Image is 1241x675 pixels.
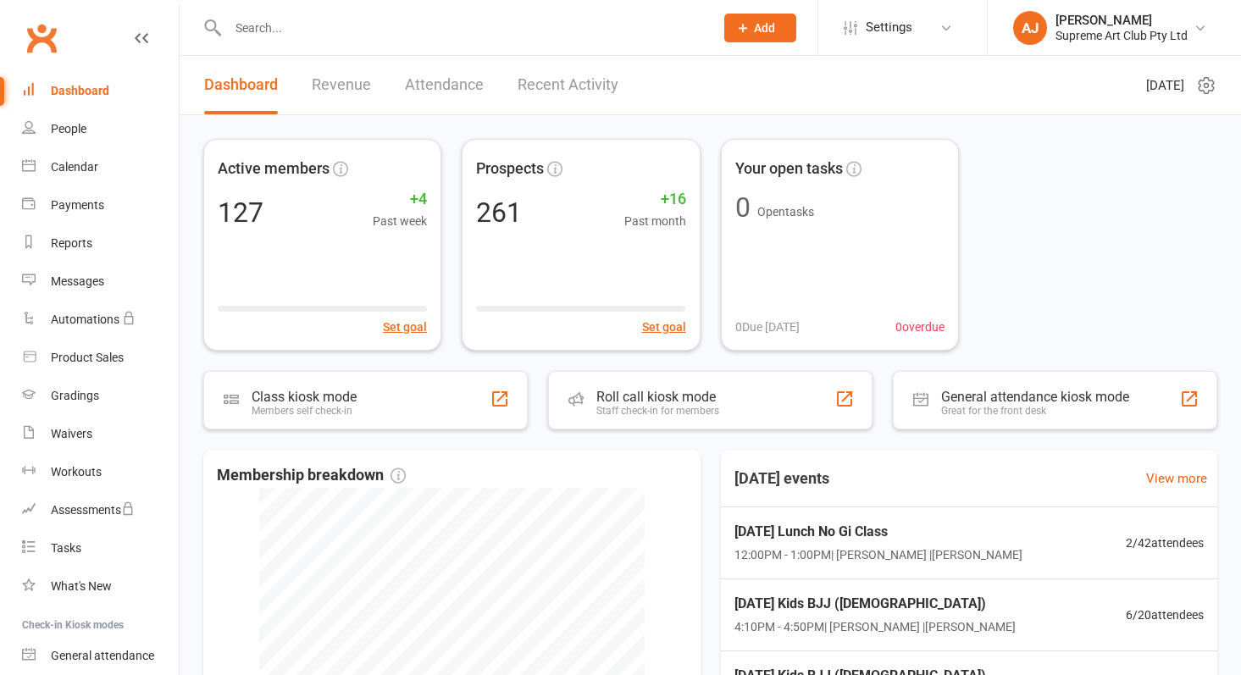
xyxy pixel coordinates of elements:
[405,56,484,114] a: Attendance
[22,72,179,110] a: Dashboard
[51,389,99,402] div: Gradings
[51,579,112,593] div: What's New
[51,649,154,662] div: General attendance
[51,274,104,288] div: Messages
[22,148,179,186] a: Calendar
[20,17,63,59] a: Clubworx
[734,521,1022,543] span: [DATE] Lunch No Gi Class
[22,263,179,301] a: Messages
[596,405,719,417] div: Staff check-in for members
[51,427,92,440] div: Waivers
[895,318,945,336] span: 0 overdue
[518,56,618,114] a: Recent Activity
[596,389,719,405] div: Roll call kiosk mode
[624,212,686,230] span: Past month
[721,463,843,494] h3: [DATE] events
[1013,11,1047,45] div: AJ
[1126,606,1204,624] span: 6 / 20 attendees
[757,205,814,219] span: Open tasks
[51,84,109,97] div: Dashboard
[22,567,179,606] a: What's New
[754,21,775,35] span: Add
[22,301,179,339] a: Automations
[941,389,1129,405] div: General attendance kiosk mode
[373,212,427,230] span: Past week
[51,503,135,517] div: Assessments
[218,157,330,181] span: Active members
[223,16,702,40] input: Search...
[22,637,179,675] a: General attendance kiosk mode
[218,199,263,226] div: 127
[51,465,102,479] div: Workouts
[941,405,1129,417] div: Great for the front desk
[22,224,179,263] a: Reports
[252,405,357,417] div: Members self check-in
[22,339,179,377] a: Product Sales
[373,187,427,212] span: +4
[22,415,179,453] a: Waivers
[204,56,278,114] a: Dashboard
[734,617,1016,636] span: 4:10PM - 4:50PM | [PERSON_NAME] | [PERSON_NAME]
[51,160,98,174] div: Calendar
[51,198,104,212] div: Payments
[866,8,912,47] span: Settings
[22,110,179,148] a: People
[51,236,92,250] div: Reports
[22,453,179,491] a: Workouts
[1146,75,1184,96] span: [DATE]
[735,194,751,221] div: 0
[624,187,686,212] span: +16
[735,157,843,181] span: Your open tasks
[734,545,1022,564] span: 12:00PM - 1:00PM | [PERSON_NAME] | [PERSON_NAME]
[252,389,357,405] div: Class kiosk mode
[1126,534,1204,552] span: 2 / 42 attendees
[642,318,686,336] button: Set goal
[724,14,796,42] button: Add
[1055,28,1188,43] div: Supreme Art Club Pty Ltd
[312,56,371,114] a: Revenue
[217,463,406,488] span: Membership breakdown
[22,529,179,567] a: Tasks
[476,157,544,181] span: Prospects
[51,351,124,364] div: Product Sales
[22,377,179,415] a: Gradings
[22,491,179,529] a: Assessments
[476,199,522,226] div: 261
[51,541,81,555] div: Tasks
[51,122,86,136] div: People
[51,313,119,326] div: Automations
[735,318,800,336] span: 0 Due [DATE]
[22,186,179,224] a: Payments
[1146,468,1207,489] a: View more
[1055,13,1188,28] div: [PERSON_NAME]
[383,318,427,336] button: Set goal
[734,593,1016,615] span: [DATE] Kids BJJ ([DEMOGRAPHIC_DATA])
